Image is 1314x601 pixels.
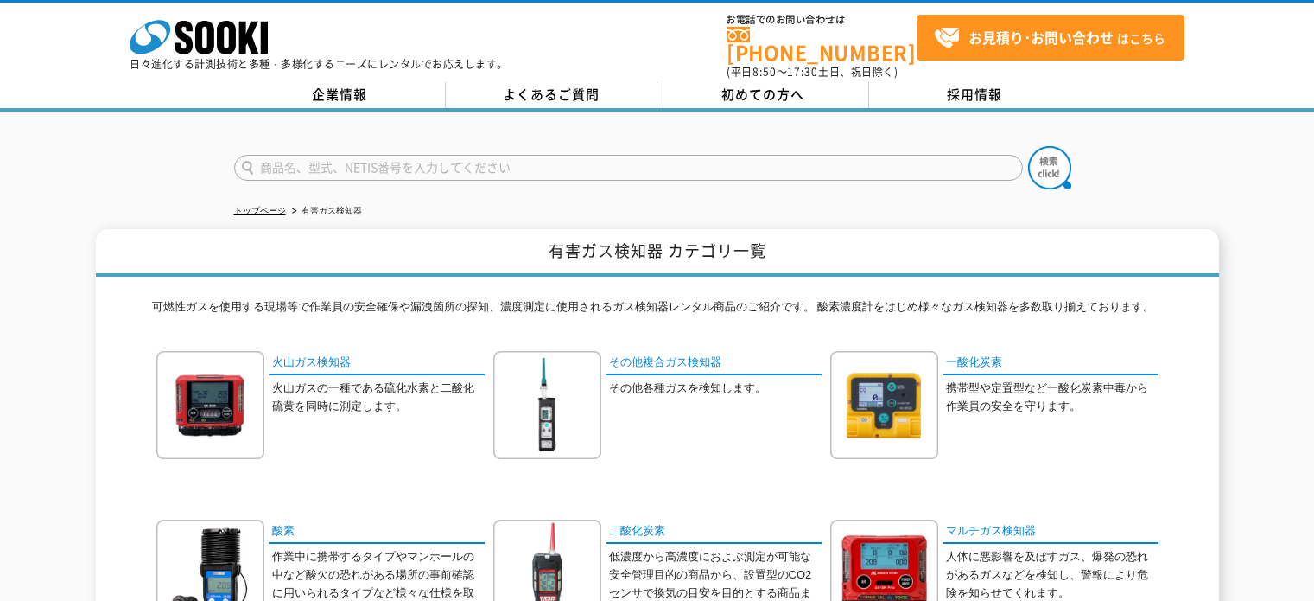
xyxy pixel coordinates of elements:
img: 火山ガス検知器 [156,351,264,459]
span: はこちら [934,25,1165,51]
p: 火山ガスの一種である硫化水素と二酸化硫黄を同時に測定します。 [272,380,485,416]
a: 採用情報 [869,82,1081,108]
p: その他各種ガスを検知します。 [609,380,822,398]
a: その他複合ガス検知器 [606,351,822,376]
a: 二酸化炭素 [606,520,822,545]
span: お電話でのお問い合わせは [727,15,917,25]
a: 酸素 [269,520,485,545]
img: その他複合ガス検知器 [493,351,601,459]
span: 8:50 [752,64,777,80]
a: [PHONE_NUMBER] [727,27,917,62]
input: 商品名、型式、NETIS番号を入力してください [234,155,1023,181]
a: トップページ [234,206,286,215]
h1: 有害ガス検知器 カテゴリ一覧 [96,229,1219,277]
img: 一酸化炭素 [830,351,938,459]
a: マルチガス検知器 [943,520,1158,545]
li: 有害ガス検知器 [289,202,362,221]
span: 初めての方へ [721,85,804,104]
p: 可燃性ガスを使用する現場等で作業員の安全確保や漏洩箇所の探知、濃度測定に使用されるガス検知器レンタル商品のご紹介です。 酸素濃度計をはじめ様々なガス検知器を多数取り揃えております。 [152,298,1163,325]
a: 企業情報 [234,82,446,108]
a: 火山ガス検知器 [269,351,485,376]
p: 携帯型や定置型など一酸化炭素中毒から作業員の安全を守ります。 [946,380,1158,416]
img: btn_search.png [1028,146,1071,189]
a: 初めての方へ [657,82,869,108]
strong: お見積り･お問い合わせ [968,27,1114,48]
p: 日々進化する計測技術と多種・多様化するニーズにレンタルでお応えします。 [130,59,508,69]
a: よくあるご質問 [446,82,657,108]
span: (平日 ～ 土日、祝日除く) [727,64,898,80]
a: お見積り･お問い合わせはこちら [917,15,1184,61]
a: 一酸化炭素 [943,351,1158,376]
span: 17:30 [787,64,818,80]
